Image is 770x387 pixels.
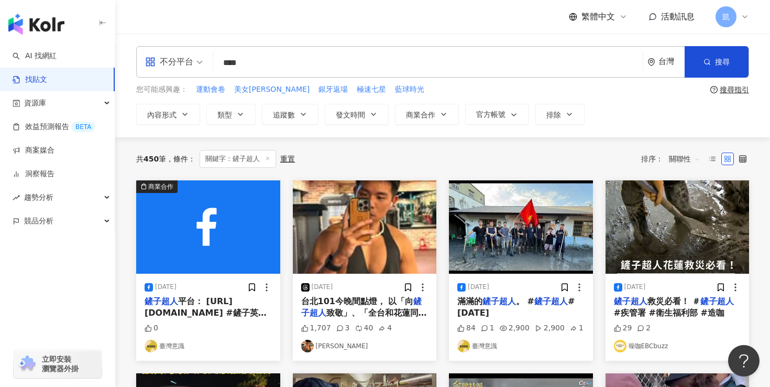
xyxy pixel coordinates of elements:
span: 條件 ： [166,155,195,163]
span: 凱 [722,11,730,23]
div: 40 [355,323,373,334]
iframe: Help Scout Beacon - Open [728,345,760,377]
span: 台北101今晚間點燈， 以「向 [301,296,414,306]
div: 4 [378,323,392,334]
span: 排除 [546,111,561,119]
a: 找貼文 [13,74,47,85]
img: post-image [449,180,593,274]
span: rise [13,194,20,201]
span: #[DATE] [457,296,575,318]
img: KOL Avatar [457,340,470,352]
span: 關聯性 [669,150,700,167]
mark: 鏟子超人 [534,296,568,306]
a: 商案媒合 [13,145,54,156]
span: 極速七星 [357,84,386,95]
div: 排序： [641,150,706,167]
span: 銀牙返場 [318,84,348,95]
div: [DATE] [624,283,646,292]
div: 0 [145,323,158,334]
div: [DATE] [468,283,489,292]
img: post-image [293,180,437,274]
img: KOL Avatar [301,340,314,352]
span: 運動會卷 [196,84,225,95]
a: searchAI 找網紅 [13,51,57,61]
img: chrome extension [17,356,37,372]
button: 極速七星 [356,84,387,95]
button: 搜尋 [685,46,749,78]
div: 重置 [280,155,295,163]
span: question-circle [710,86,718,93]
span: 藍球時光 [395,84,424,95]
div: 2,900 [535,323,565,334]
div: 3 [336,323,350,334]
mark: 鏟子超人 [482,296,516,306]
a: KOL Avatar臺灣意識 [145,340,272,352]
span: 追蹤數 [273,111,295,119]
span: 救災必看！ ＃ [647,296,701,306]
div: 台灣 [658,57,685,66]
span: 商業合作 [406,111,435,119]
span: #疾管署 #衛生福利部 #造咖 [614,308,724,318]
span: 搜尋 [715,58,730,66]
span: 內容形式 [147,111,177,119]
button: 藍球時光 [394,84,425,95]
div: 84 [457,323,476,334]
span: 類型 [217,111,232,119]
span: environment [647,58,655,66]
img: post-image [136,180,280,274]
span: 關鍵字：鏟子超人 [200,150,276,168]
span: 趨勢分析 [24,186,53,209]
span: 平台： [URL][DOMAIN_NAME] #鏟子英雄 # [145,296,267,330]
div: 不分平台 [145,53,193,70]
a: 效益預測報告BETA [13,122,95,132]
div: 1 [570,323,584,334]
span: 滿滿的 [457,296,482,306]
img: KOL Avatar [145,340,157,352]
button: 類型 [206,104,256,125]
span: 繁體中文 [581,11,615,23]
div: 商業合作 [148,181,173,192]
mark: 鏟子超人 [145,296,178,306]
a: KOL Avatar噪咖EBCbuzz [614,340,741,352]
button: 運動會卷 [195,84,226,95]
button: 內容形式 [136,104,200,125]
span: appstore [145,57,156,67]
a: 洞察報告 [13,169,54,179]
button: 排除 [535,104,585,125]
a: chrome extension立即安裝 瀏覽器外掛 [14,350,102,378]
button: 商業合作 [136,180,280,274]
span: 致敬」、「全台和花蓮同在」 向第一線投入救災的 [301,308,427,329]
span: 發文時間 [336,111,365,119]
img: logo [8,14,64,35]
div: [DATE] [155,283,177,292]
div: 2,900 [500,323,530,334]
span: 資源庫 [24,91,46,115]
span: 競品分析 [24,209,53,233]
div: 共 筆 [136,155,166,163]
div: 2 [637,323,651,334]
a: KOL Avatar[PERSON_NAME] [301,340,428,352]
span: 活動訊息 [661,12,695,21]
mark: 鏟子超人 [700,296,734,306]
div: 29 [614,323,632,334]
div: 1,707 [301,323,331,334]
div: [DATE] [312,283,333,292]
mark: 鏟子超人 [301,296,422,318]
span: 450 [144,155,159,163]
button: 商業合作 [395,104,459,125]
button: 發文時間 [325,104,389,125]
div: 搜尋指引 [720,85,749,94]
div: 1 [481,323,494,334]
mark: 鏟子超人 [614,296,647,306]
span: 官方帳號 [476,110,505,119]
span: 您可能感興趣： [136,84,188,95]
a: KOL Avatar臺灣意識 [457,340,585,352]
button: 銀牙返場 [318,84,348,95]
span: 。 # [516,296,534,306]
button: 官方帳號 [465,104,529,125]
img: KOL Avatar [614,340,626,352]
img: post-image [606,180,750,274]
span: 立即安裝 瀏覽器外掛 [42,354,79,373]
button: 美女[PERSON_NAME] [234,84,310,95]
